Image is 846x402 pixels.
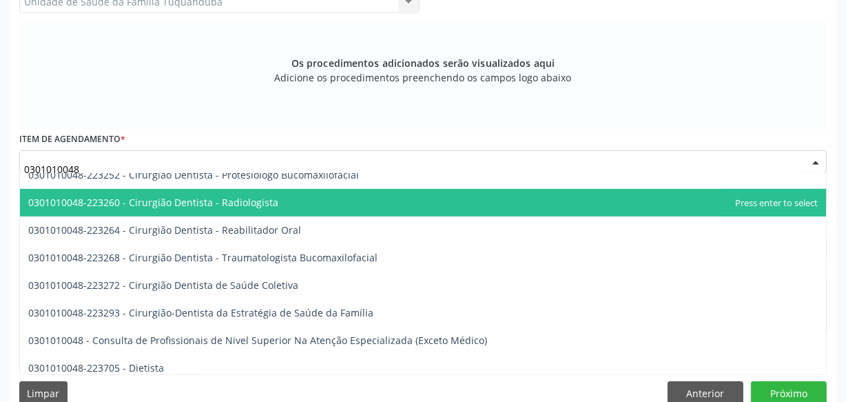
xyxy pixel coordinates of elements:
span: 0301010048-223264 - Cirurgião Dentista - Reabilitador Oral [28,223,301,237]
span: Adicione os procedimentos preenchendo os campos logo abaixo [275,70,572,85]
span: 0301010048-223260 - Cirurgião Dentista - Radiologista [28,196,278,209]
span: 0301010048 - Consulta de Profissionais de Nivel Superior Na Atenção Especializada (Exceto Médico) [28,334,487,347]
span: 0301010048-223293 - Cirurgião-Dentista da Estratégia de Saúde da Família [28,306,373,319]
span: 0301010048-223272 - Cirurgião Dentista de Saúde Coletiva [28,279,298,292]
label: Item de agendamento [19,129,125,150]
span: 0301010048-223705 - Dietista [28,361,164,374]
span: 0301010048-223252 - Cirurgião Dentista - Protesiólogo Bucomaxilofacial [28,168,359,181]
span: 0301010048-223268 - Cirurgião Dentista - Traumatologista Bucomaxilofacial [28,251,378,264]
span: Os procedimentos adicionados serão visualizados aqui [291,56,555,70]
input: Buscar por procedimento [24,155,798,183]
